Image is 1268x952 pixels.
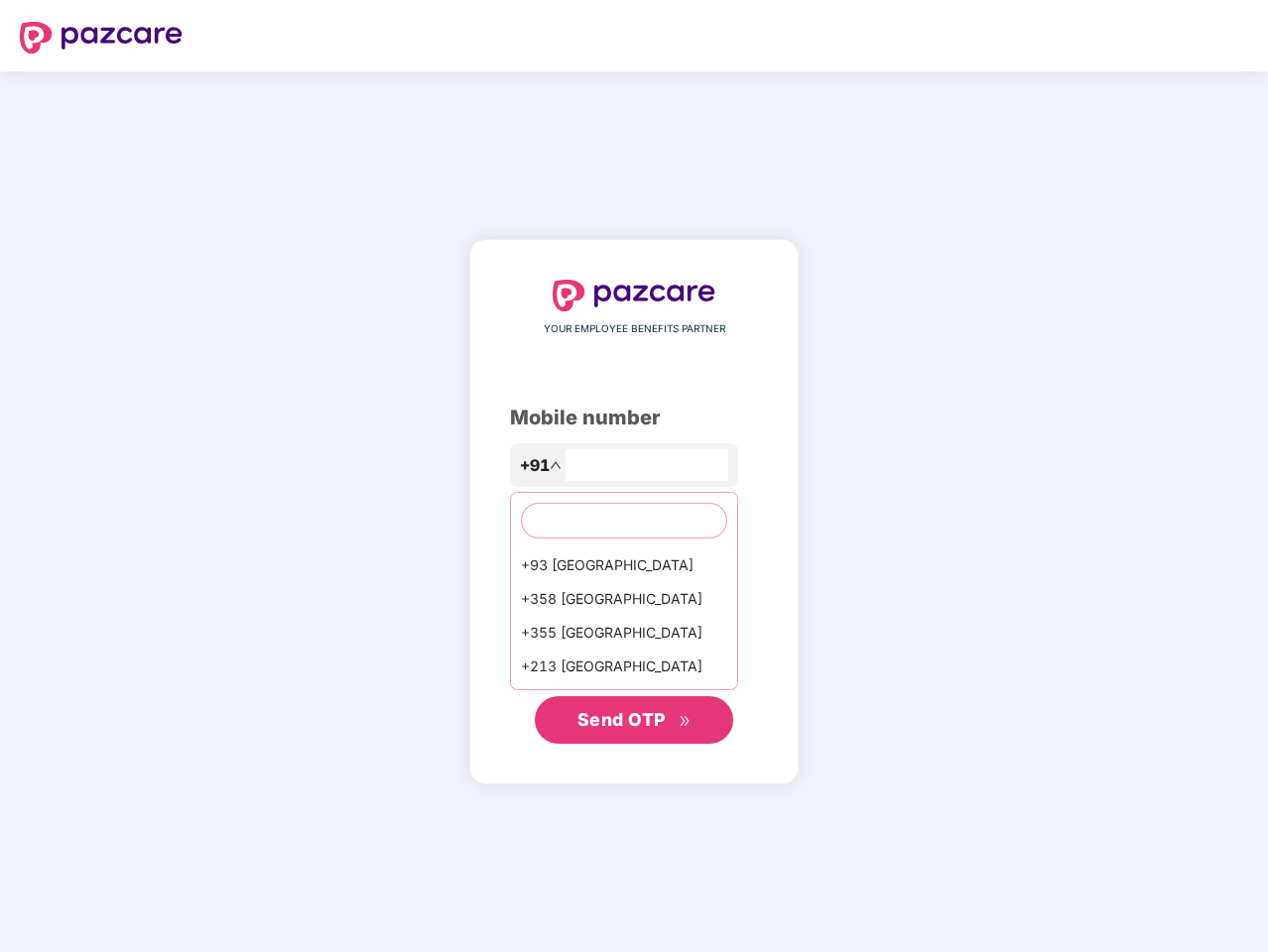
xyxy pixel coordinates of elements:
button: Send OTPdouble-right [535,696,733,744]
div: +358 [GEOGRAPHIC_DATA] [511,582,737,616]
div: +355 [GEOGRAPHIC_DATA] [511,616,737,650]
img: logo [20,22,183,54]
div: +213 [GEOGRAPHIC_DATA] [511,650,737,683]
div: Mobile number [510,403,758,433]
span: up [550,459,562,471]
span: +91 [520,453,550,478]
span: Send OTP [577,709,666,730]
div: +1684 AmericanSamoa [511,683,737,717]
span: double-right [679,715,692,728]
div: +93 [GEOGRAPHIC_DATA] [511,548,737,582]
span: YOUR EMPLOYEE BENEFITS PARTNER [544,321,725,337]
img: logo [553,280,715,311]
